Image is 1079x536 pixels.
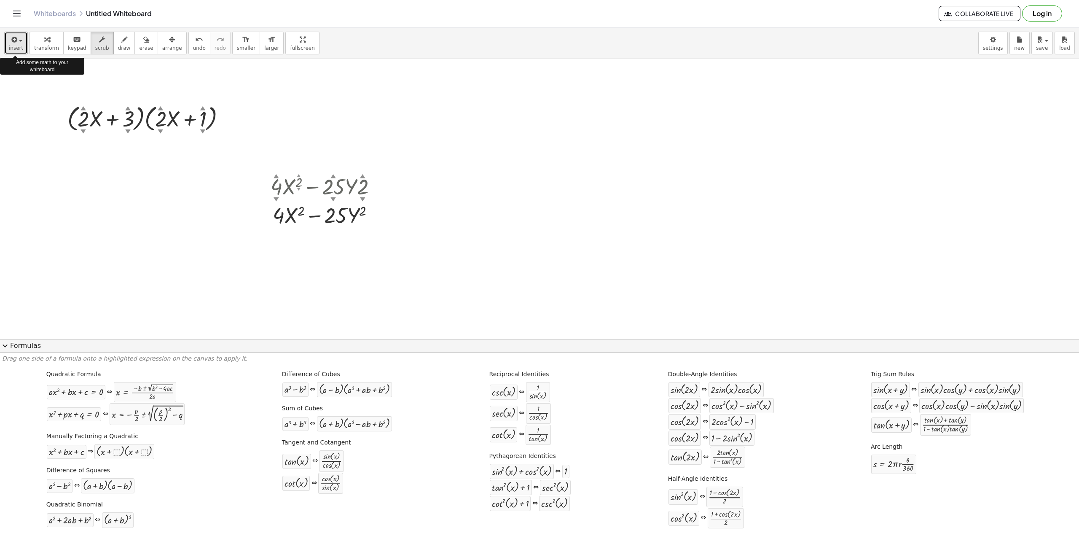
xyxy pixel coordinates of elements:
div: ⇔ [913,401,918,411]
span: arrange [162,45,182,51]
div: ⇔ [95,515,100,525]
div: ⇔ [107,388,112,397]
span: save [1036,45,1048,51]
div: ▲ [200,104,206,112]
span: Collaborate Live [946,10,1013,17]
i: redo [216,35,224,45]
label: Sum of Cubes [282,404,323,413]
label: Half-Angle Identities [668,475,727,483]
button: insert [4,32,28,54]
label: Tangent and Cotangent [282,439,351,447]
i: format_size [268,35,276,45]
span: insert [9,45,23,51]
label: Trig Sum Rules [871,370,914,379]
button: erase [134,32,158,54]
div: ⇔ [700,492,705,502]
div: ⇔ [703,401,708,411]
div: ▲ [274,172,279,180]
div: ▼ [81,127,86,135]
button: draw [113,32,135,54]
div: ▲ [330,172,336,180]
label: Manually Factoring a Quadratic [46,432,138,441]
div: ⇔ [519,388,524,397]
div: ⇔ [701,385,707,395]
button: Log in [1022,5,1062,22]
div: ▼ [125,127,131,135]
label: Quadratic Formula [46,370,101,379]
i: undo [195,35,203,45]
button: load [1055,32,1075,54]
div: ⇔ [555,467,561,477]
label: Double-Angle Identities [668,370,737,379]
span: keypad [68,45,86,51]
div: ▲ [158,104,164,112]
span: load [1059,45,1070,51]
button: format_sizesmaller [232,32,260,54]
button: save [1031,32,1053,54]
span: draw [118,45,131,51]
div: ⇔ [311,479,317,488]
div: ⇔ [310,419,315,429]
span: transform [34,45,59,51]
div: ⇔ [532,499,538,509]
div: ▼ [297,187,301,192]
label: Quadratic Binomial [46,501,103,509]
button: transform [30,32,64,54]
div: ⇔ [911,385,917,395]
div: ⇔ [701,513,706,523]
span: new [1014,45,1025,51]
div: ▼ [330,195,336,203]
label: Reciprocal Identities [489,370,549,379]
div: ⇔ [703,453,709,462]
div: ▲ [360,172,365,180]
div: ⇔ [703,417,708,427]
label: Difference of Squares [46,466,110,475]
label: Arc Length [871,443,902,451]
span: fullscreen [290,45,314,51]
span: erase [139,45,153,51]
label: Pythagorean Identities [489,452,556,461]
button: undoundo [188,32,210,54]
button: settings [978,32,1008,54]
a: Whiteboards [34,9,76,18]
div: ▼ [200,127,206,135]
button: format_sizelarger [260,32,284,54]
button: scrub [91,32,114,54]
i: format_size [242,35,250,45]
span: undo [193,45,206,51]
div: ⇔ [74,481,80,491]
button: redoredo [210,32,231,54]
div: ⇔ [703,433,708,443]
div: ⇔ [519,430,524,439]
div: ⇔ [519,409,524,418]
label: Difference of Cubes [282,370,340,379]
div: ▼ [274,195,279,203]
div: ▲ [81,104,86,112]
span: redo [215,45,226,51]
span: smaller [237,45,255,51]
div: ▼ [158,127,164,135]
button: arrange [158,32,187,54]
div: ⇔ [533,483,539,493]
div: ⇒ [88,447,93,457]
button: keyboardkeypad [63,32,91,54]
button: Toggle navigation [10,7,24,20]
div: ⇔ [103,409,108,419]
span: settings [983,45,1003,51]
div: ▲ [125,104,131,112]
div: ▼ [360,195,365,203]
span: larger [264,45,279,51]
span: scrub [95,45,109,51]
button: new [1009,32,1030,54]
div: ▲ [297,173,301,178]
p: Drag one side of a formula onto a highlighted expression on the canvas to apply it. [2,355,1077,363]
i: keyboard [73,35,81,45]
button: fullscreen [285,32,319,54]
button: Collaborate Live [939,6,1020,21]
div: ⇔ [310,385,315,395]
div: ⇔ [913,420,918,430]
div: ⇔ [312,456,318,466]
